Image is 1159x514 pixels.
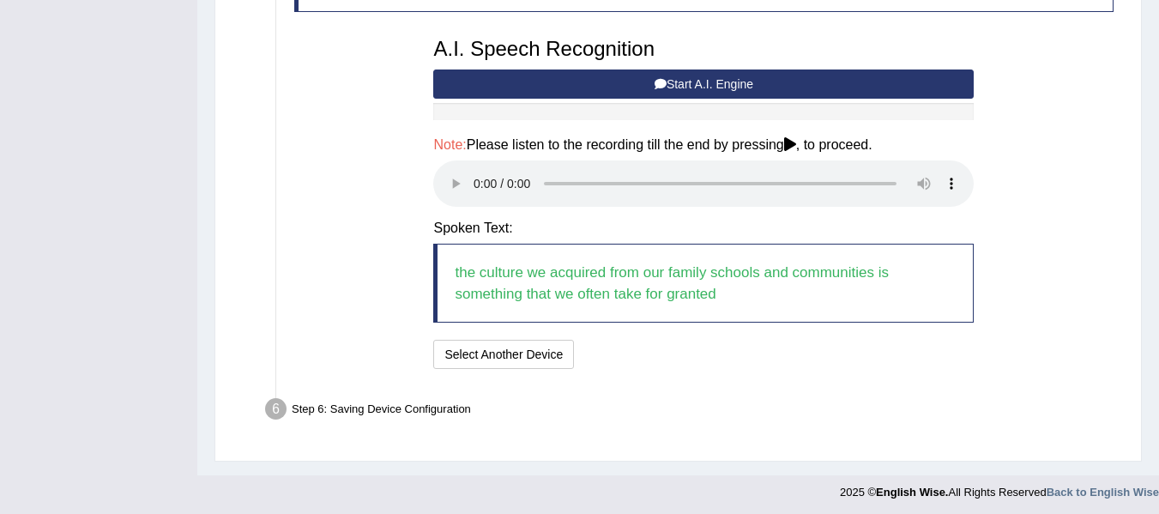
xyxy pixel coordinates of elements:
strong: English Wise. [876,486,948,499]
button: Start A.I. Engine [433,70,974,99]
blockquote: the culture we acquired from our family schools and communities is something that we often take f... [433,244,974,323]
div: 2025 © All Rights Reserved [840,475,1159,500]
div: Step 6: Saving Device Configuration [257,393,1133,431]
h4: Spoken Text: [433,221,974,236]
span: Note: [433,137,466,152]
h3: A.I. Speech Recognition [433,38,974,60]
a: Back to English Wise [1047,486,1159,499]
h4: Please listen to the recording till the end by pressing , to proceed. [433,137,974,153]
button: Select Another Device [433,340,574,369]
